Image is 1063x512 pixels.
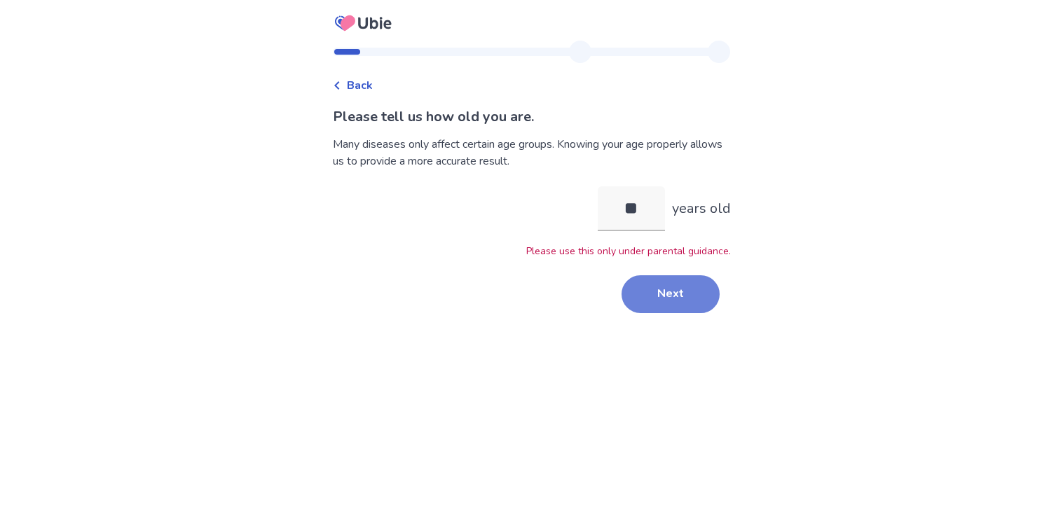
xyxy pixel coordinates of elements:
span: Back [347,77,373,94]
p: years old [672,198,731,219]
div: Many diseases only affect certain age groups. Knowing your age properly allows us to provide a mo... [333,136,731,169]
button: Next [622,275,720,313]
p: Please use this only under parental guidance. [333,244,731,258]
input: years old [598,186,665,231]
p: Please tell us how old you are. [333,106,731,127]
